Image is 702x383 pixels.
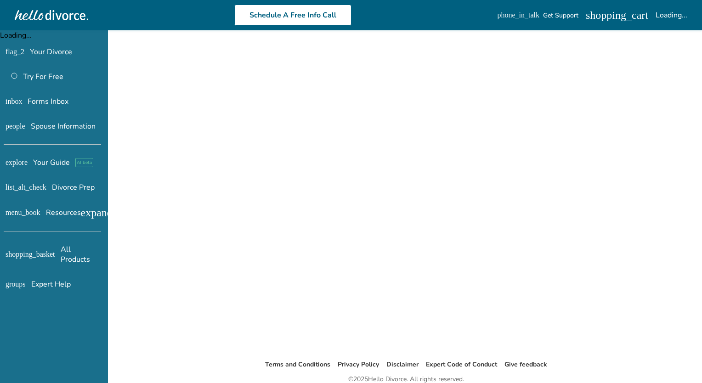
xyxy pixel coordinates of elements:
[265,360,330,369] a: Terms and Conditions
[6,208,53,218] span: Resources
[6,184,13,191] span: list_alt_check
[6,98,13,105] span: inbox
[6,48,13,56] span: flag_2
[6,123,13,130] span: people
[61,158,79,167] span: AI beta
[386,359,419,370] li: Disclaimer
[85,207,96,218] span: expand_more
[426,360,497,369] a: Expert Code of Conduct
[338,360,379,369] a: Privacy Policy
[583,11,630,20] a: phone_in_talkGet Support
[6,270,13,278] span: groups
[6,246,13,253] span: shopping_basket
[6,209,13,216] span: menu_book
[277,5,395,26] a: Schedule A Free Info Call
[637,10,648,21] span: shopping_cart
[504,359,547,370] li: Give feedback
[656,10,687,20] div: Loading...
[6,159,13,166] span: explore
[18,96,59,107] span: Forms Inbox
[594,11,630,20] span: Get Support
[583,11,591,19] span: phone_in_talk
